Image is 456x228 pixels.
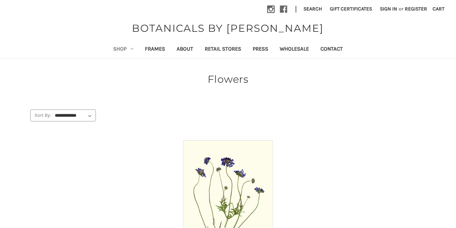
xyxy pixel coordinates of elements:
[199,41,247,59] a: Retail Stores
[433,6,444,12] span: Cart
[171,41,199,59] a: About
[139,41,171,59] a: Frames
[398,5,404,13] span: or
[292,4,300,15] li: |
[30,72,426,87] h1: Flowers
[247,41,274,59] a: Press
[315,41,349,59] a: Contact
[128,21,327,36] a: BOTANICALS BY [PERSON_NAME]
[274,41,315,59] a: Wholesale
[31,110,51,121] label: Sort By:
[107,41,139,59] a: Shop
